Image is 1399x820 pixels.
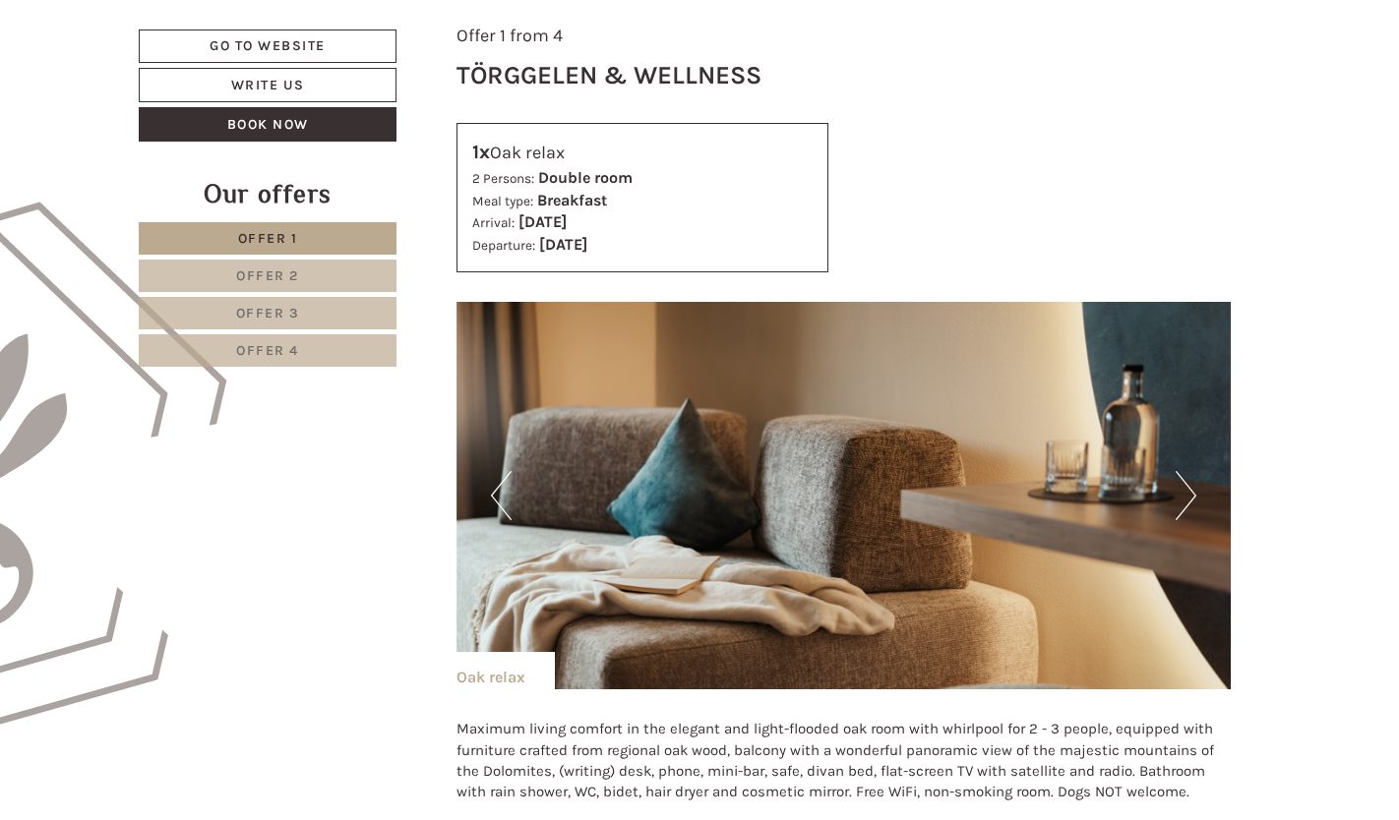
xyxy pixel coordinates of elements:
b: Breakfast [537,191,607,209]
a: Book now [139,107,396,142]
span: Offer 1 from 4 [456,25,563,46]
a: Write us [139,68,396,102]
div: Törggelen & Wellness [456,57,761,93]
small: Departure: [472,238,535,253]
button: Next [1176,471,1196,520]
small: Meal type: [472,194,533,208]
a: Go to website [139,29,396,63]
b: 1x [472,141,490,163]
b: [DATE] [539,235,587,254]
span: Offer 1 [238,230,298,247]
div: [DATE] [352,15,421,48]
small: 17:01 [30,95,228,109]
div: Our offers [139,176,396,212]
div: Oak relax [456,652,555,689]
p: Maximum living comfort in the elegant and light-flooded oak room with whirlpool for 2 - 3 people,... [456,719,1232,803]
img: image [456,302,1232,689]
button: Send [670,518,773,553]
span: Offer 4 [236,342,299,359]
div: Hotel B&B Feldmessner [30,57,228,73]
div: Oak relax [472,139,814,167]
div: Hello, how can we help you? [15,53,238,113]
small: 2 Persons: [472,171,534,186]
span: Offer 3 [236,305,300,322]
button: Previous [491,471,512,520]
small: Arrival: [472,215,515,230]
b: Double room [538,168,633,187]
span: Offer 2 [236,267,299,284]
b: [DATE] [518,212,567,231]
